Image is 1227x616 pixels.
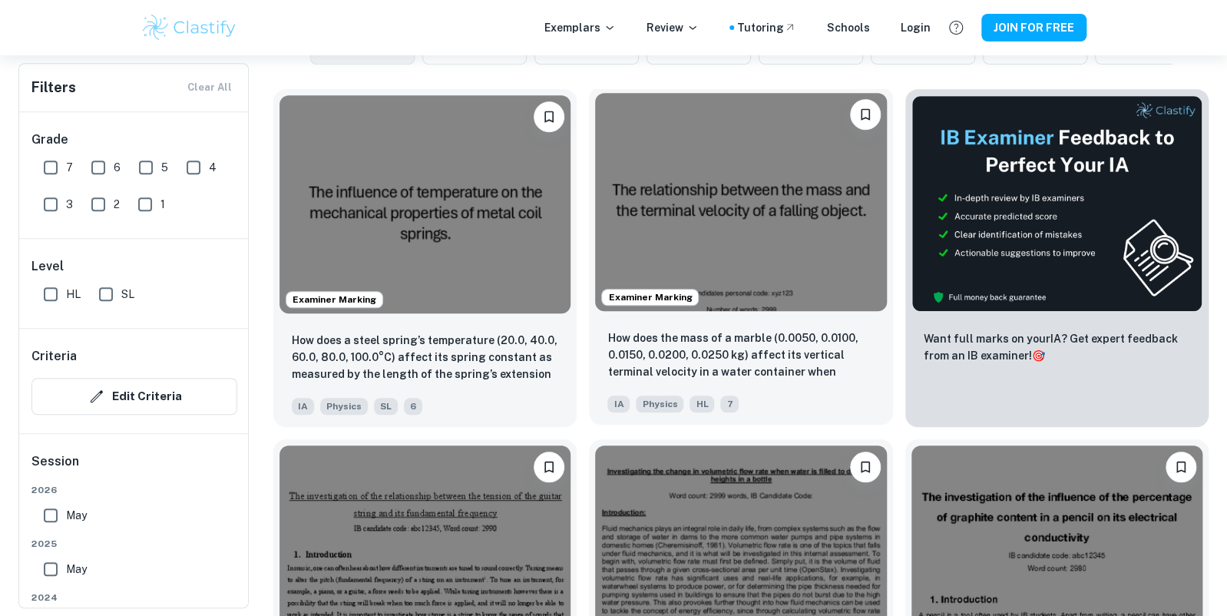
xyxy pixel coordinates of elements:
img: Thumbnail [911,95,1202,312]
span: 2026 [31,483,237,497]
span: HL [66,286,81,303]
span: IA [607,396,630,412]
button: Edit Criteria [31,378,237,415]
p: Exemplars [544,19,616,36]
button: Please log in to bookmark exemplars [850,452,881,482]
span: SL [374,398,398,415]
a: Schools [827,19,870,36]
a: Login [901,19,931,36]
span: 5 [161,159,168,176]
p: How does a steel spring’s temperature (20.0, 40.0, 60.0, 80.0, 100.0°C) affect its spring constan... [292,332,558,384]
a: Examiner MarkingPlease log in to bookmark exemplarsHow does the mass of a marble (0.0050, 0.0100,... [589,89,892,427]
a: ThumbnailWant full marks on yourIA? Get expert feedback from an IB examiner! [905,89,1209,427]
span: 1 [160,196,165,213]
span: 2025 [31,537,237,551]
h6: Filters [31,77,76,98]
span: SL [121,286,134,303]
img: Physics IA example thumbnail: How does the mass of a marble (0.0050, 0 [595,93,886,311]
a: Tutoring [737,19,796,36]
span: 7 [66,159,73,176]
img: Clastify logo [141,12,238,43]
h6: Session [31,452,237,483]
button: Please log in to bookmark exemplars [850,99,881,130]
span: May [66,507,87,524]
h6: Level [31,257,237,276]
span: Physics [320,398,368,415]
span: HL [690,396,714,412]
p: Want full marks on your IA ? Get expert feedback from an IB examiner! [924,330,1190,364]
p: How does the mass of a marble (0.0050, 0.0100, 0.0150, 0.0200, 0.0250 kg) affect its vertical ter... [607,330,874,382]
span: Examiner Marking [602,290,698,304]
span: Examiner Marking [286,293,382,306]
span: 6 [404,398,422,415]
a: Examiner MarkingPlease log in to bookmark exemplarsHow does a steel spring’s temperature (20.0, 4... [273,89,577,427]
button: Please log in to bookmark exemplars [534,101,564,132]
p: Review [647,19,699,36]
span: 6 [114,159,121,176]
span: May [66,561,87,578]
span: 2024 [31,591,237,604]
span: 4 [209,159,217,176]
img: Physics IA example thumbnail: How does a steel spring’s temperature (2 [279,95,571,313]
button: JOIN FOR FREE [981,14,1086,41]
span: 🎯 [1032,349,1045,362]
span: Physics [636,396,683,412]
button: Help and Feedback [943,15,969,41]
span: 2 [114,196,120,213]
span: 7 [720,396,739,412]
button: Please log in to bookmark exemplars [1166,452,1196,482]
span: IA [292,398,314,415]
h6: Grade [31,131,237,149]
button: Please log in to bookmark exemplars [534,452,564,482]
h6: Criteria [31,347,77,366]
span: 3 [66,196,73,213]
